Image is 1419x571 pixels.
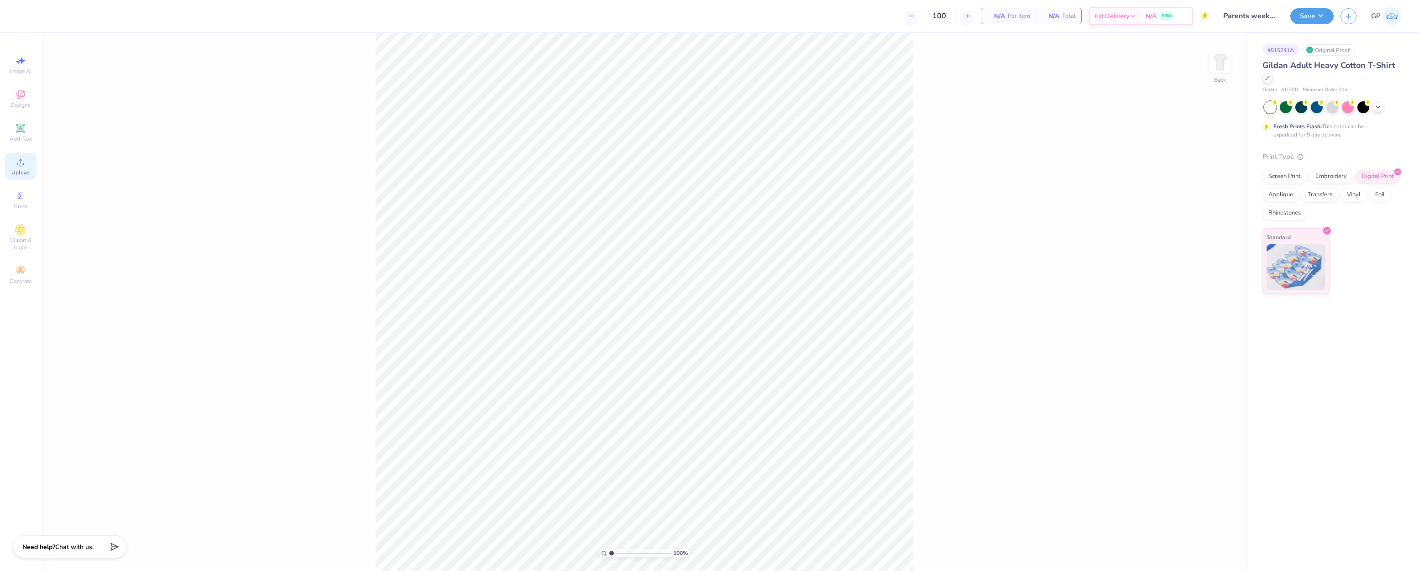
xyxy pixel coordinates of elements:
span: Upload [11,169,30,176]
div: Embroidery [1309,170,1353,183]
span: Designs [10,101,31,109]
span: Est. Delivery [1094,11,1129,21]
span: Gildan Adult Heavy Cotton T-Shirt [1262,60,1395,71]
div: Applique [1262,188,1299,202]
div: Print Type [1262,152,1401,162]
div: This color can be expedited for 5 day delivery. [1273,122,1386,139]
span: Per Item [1008,11,1030,21]
span: N/A [987,11,1005,21]
span: Clipart & logos [5,236,37,251]
span: # G500 [1282,86,1298,94]
span: Minimum Order: 24 + [1303,86,1348,94]
div: Transfers [1302,188,1338,202]
span: 100 % [673,549,688,557]
img: Standard [1267,244,1325,290]
span: N/A [1146,11,1157,21]
div: Digital Print [1356,170,1400,183]
button: Save [1290,8,1334,24]
div: Back [1214,76,1226,84]
span: Decorate [10,278,31,285]
strong: Fresh Prints Flash: [1273,123,1322,130]
span: Standard [1267,232,1291,242]
div: Screen Print [1262,170,1307,183]
span: Chat with us. [55,543,94,551]
span: Gildan [1262,86,1277,94]
span: FREE [1162,13,1172,19]
input: – – [922,8,957,24]
span: Image AI [10,68,31,75]
strong: Need help? [22,543,55,551]
div: Foil [1369,188,1391,202]
span: N/A [1041,11,1059,21]
span: Total [1062,11,1076,21]
span: Greek [14,203,28,210]
div: Rhinestones [1262,206,1307,220]
span: GP [1371,11,1381,21]
img: Germaine Penalosa [1383,7,1401,25]
div: Original Proof [1304,44,1355,56]
input: Untitled Design [1216,7,1283,25]
div: Vinyl [1341,188,1367,202]
img: Back [1211,53,1229,71]
a: GP [1371,7,1401,25]
span: Add Text [10,135,31,142]
div: # 515741A [1262,44,1299,56]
